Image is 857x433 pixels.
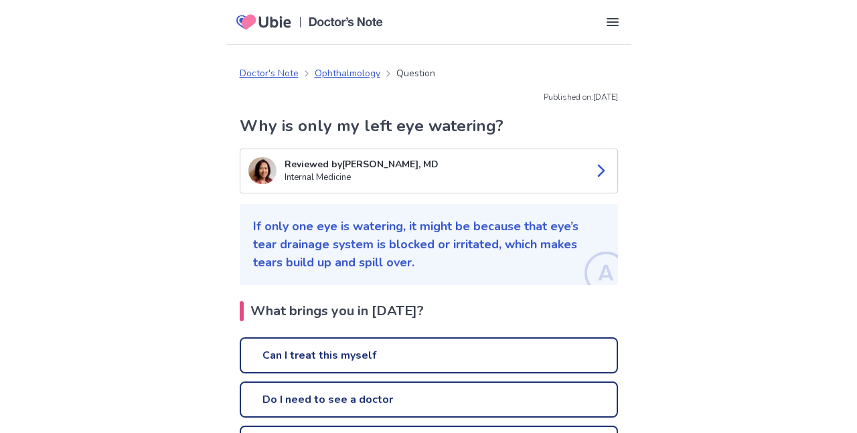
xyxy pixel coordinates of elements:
[240,114,618,138] h1: Why is only my left eye watering?
[240,91,618,103] p: Published on: [DATE]
[240,149,618,193] a: Suo LeeReviewed by[PERSON_NAME], MDInternal Medicine
[240,66,435,80] nav: breadcrumb
[240,381,618,418] a: Do I need to see a doctor
[240,337,618,373] a: Can I treat this myself
[285,171,582,185] p: Internal Medicine
[253,218,605,272] p: If only one eye is watering, it might be because that eye’s tear drainage system is blocked or ir...
[315,66,380,80] a: Ophthalmology
[248,157,277,184] img: Suo Lee
[240,301,618,321] h2: What brings you in [DATE]?
[240,66,299,80] a: Doctor's Note
[396,66,435,80] p: Question
[309,17,383,27] img: Doctors Note Logo
[285,157,582,171] p: Reviewed by [PERSON_NAME], MD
